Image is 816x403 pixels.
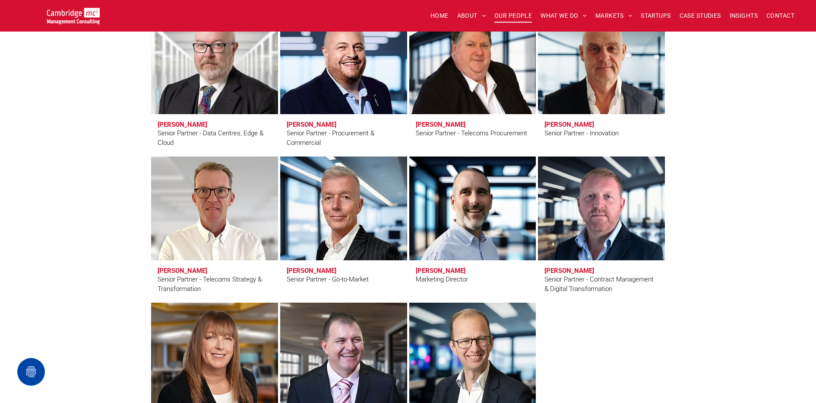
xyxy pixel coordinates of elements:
a: HOME [426,9,453,22]
h3: [PERSON_NAME] [416,121,465,128]
a: Duncan Clubb | Senior Partner - Data Centres, Edge & Cloud [151,10,278,114]
a: Andy Bills | Senior Partner - Go-to-Market | Cambridge Management Consulting [280,157,407,260]
div: Senior Partner - Telecoms Procurement [416,128,527,138]
div: Senior Partner - Go-to-Market [287,275,369,285]
a: MARKETS [591,9,636,22]
div: Senior Partner - Contract Management & Digital Transformation [544,275,658,294]
a: STARTUPS [636,9,675,22]
a: Your Business Transformed | Cambridge Management Consulting [47,9,100,18]
h3: [PERSON_NAME] [287,267,336,275]
a: INSIGHTS [725,9,762,22]
a: WHAT WE DO [536,9,591,22]
h3: [PERSON_NAME] [416,267,465,275]
h3: [PERSON_NAME] [158,121,207,128]
a: CONTACT [762,9,799,22]
a: Karl Salter | Marketing Director | Cambridge Management Consulting [409,157,536,260]
h3: [PERSON_NAME] [158,267,207,275]
a: Procurement | Eric Green | Senior Partner - Telecoms Procurement [409,10,536,114]
div: Senior Partner - Telecoms Strategy & Transformation [158,275,272,294]
a: OUR PEOPLE [490,9,536,22]
div: Senior Partner - Innovation [544,128,619,138]
a: Procurement | Andy Everest | Senior Partner - Procurement [280,10,407,114]
h3: [PERSON_NAME] [287,121,336,128]
div: Senior Partner - Data Centres, Edge & Cloud [158,128,272,148]
h3: [PERSON_NAME] [544,267,594,275]
h3: [PERSON_NAME] [544,121,594,128]
a: Clive Quantrill | Senior Partner - Telecoms Strategy [151,157,278,260]
div: Senior Partner - Procurement & Commercial [287,128,401,148]
a: Digital Transformation | Darren Sheppard | Senior Partner - Contract Management [538,157,665,260]
div: Marketing Director [416,275,468,285]
a: ABOUT [453,9,490,22]
a: CASE STUDIES [675,9,725,22]
a: Matt Lawson | Senior Partner - Innovation | Cambridge Management Consulting [538,10,665,114]
img: Go to Homepage [47,8,100,24]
